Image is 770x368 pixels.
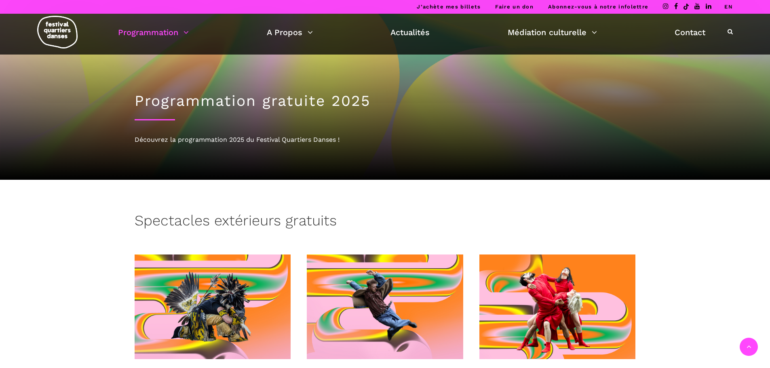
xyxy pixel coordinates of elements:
h3: Spectacles extérieurs gratuits [135,212,337,232]
a: Contact [675,25,705,39]
img: logo-fqd-med [37,16,78,48]
a: Abonnez-vous à notre infolettre [548,4,648,10]
a: Faire un don [495,4,534,10]
h1: Programmation gratuite 2025 [135,92,636,110]
a: J’achète mes billets [417,4,481,10]
a: Programmation [118,25,189,39]
a: Médiation culturelle [508,25,597,39]
div: Découvrez la programmation 2025 du Festival Quartiers Danses ! [135,135,636,145]
a: A Propos [267,25,313,39]
a: EN [724,4,733,10]
a: Actualités [390,25,430,39]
